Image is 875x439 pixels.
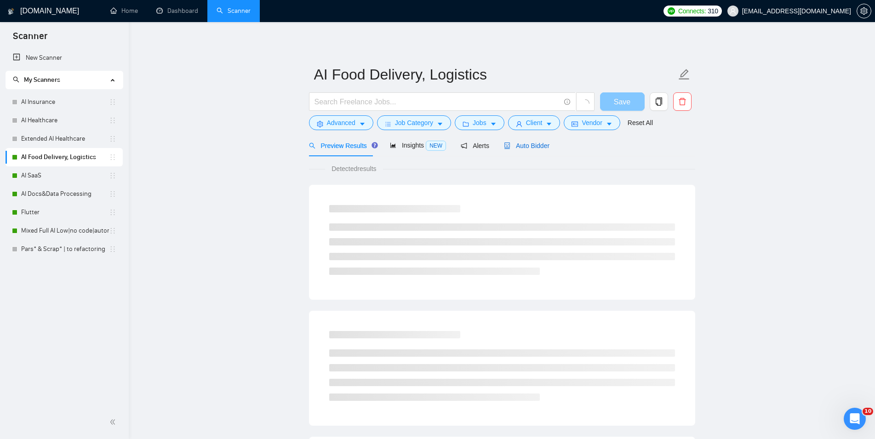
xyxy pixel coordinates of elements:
button: delete [673,92,692,111]
a: AI Insurance [21,93,109,111]
button: setting [857,4,871,18]
span: 310 [708,6,718,16]
li: Extended AI Healthcare [6,130,123,148]
span: 10 [863,408,873,415]
li: New Scanner [6,49,123,67]
span: setting [317,120,323,127]
button: copy [650,92,668,111]
span: setting [857,7,871,15]
span: user [516,120,522,127]
span: Vendor [582,118,602,128]
span: Auto Bidder [504,142,549,149]
a: Extended AI Healthcare [21,130,109,148]
span: My Scanners [13,76,60,84]
span: My Scanners [24,76,60,84]
span: area-chart [390,142,396,148]
span: user [730,8,736,14]
span: caret-down [437,120,443,127]
span: copy [650,97,668,106]
a: Flutter [21,203,109,222]
a: dashboardDashboard [156,7,198,15]
input: Scanner name... [314,63,676,86]
li: AI Insurance [6,93,123,111]
span: holder [109,117,116,124]
span: holder [109,135,116,143]
span: Save [614,96,630,108]
a: AI Healthcare [21,111,109,130]
a: New Scanner [13,49,115,67]
span: loading [581,99,589,108]
span: edit [678,68,690,80]
span: holder [109,172,116,179]
span: holder [109,245,116,253]
span: search [13,76,19,83]
a: AI SaaS [21,166,109,185]
input: Search Freelance Jobs... [315,96,560,108]
span: holder [109,98,116,106]
button: idcardVendorcaret-down [564,115,620,130]
span: Alerts [461,142,489,149]
span: Advanced [327,118,355,128]
span: NEW [426,141,446,151]
span: Detected results [325,164,383,174]
span: holder [109,190,116,198]
img: upwork-logo.png [668,7,675,15]
span: Jobs [473,118,486,128]
li: Pars* & Scrap* | to refactoring [6,240,123,258]
button: barsJob Categorycaret-down [377,115,451,130]
li: AI Food Delivery, Logistics [6,148,123,166]
a: Reset All [628,118,653,128]
a: AI Food Delivery, Logistics [21,148,109,166]
span: Scanner [6,29,55,49]
a: setting [857,7,871,15]
span: search [309,143,315,149]
iframe: Intercom live chat [844,408,866,430]
span: delete [674,97,691,106]
a: Pars* & Scrap* | to refactoring [21,240,109,258]
span: caret-down [546,120,552,127]
span: notification [461,143,467,149]
span: folder [463,120,469,127]
a: AI Docs&Data Processing [21,185,109,203]
span: Client [526,118,543,128]
a: homeHome [110,7,138,15]
button: folderJobscaret-down [455,115,504,130]
li: AI Docs&Data Processing [6,185,123,203]
img: logo [8,4,14,19]
span: holder [109,154,116,161]
span: Job Category [395,118,433,128]
span: idcard [572,120,578,127]
span: caret-down [359,120,366,127]
div: Tooltip anchor [371,141,379,149]
li: Mixed Full AI Low|no code|automations [6,222,123,240]
span: double-left [109,417,119,427]
span: info-circle [564,99,570,105]
li: AI Healthcare [6,111,123,130]
span: Connects: [678,6,706,16]
span: Insights [390,142,446,149]
li: AI SaaS [6,166,123,185]
button: Save [600,92,645,111]
a: Mixed Full AI Low|no code|automations [21,222,109,240]
li: Flutter [6,203,123,222]
button: settingAdvancedcaret-down [309,115,373,130]
span: caret-down [490,120,497,127]
button: userClientcaret-down [508,115,560,130]
a: searchScanner [217,7,251,15]
span: Preview Results [309,142,375,149]
span: robot [504,143,510,149]
span: bars [385,120,391,127]
span: holder [109,227,116,234]
span: holder [109,209,116,216]
span: caret-down [606,120,612,127]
